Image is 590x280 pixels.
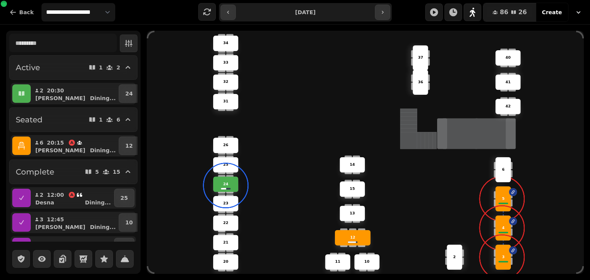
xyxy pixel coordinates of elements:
[125,219,133,226] p: 10
[502,254,505,260] p: 3
[99,65,103,70] p: 1
[223,99,228,104] p: 31
[90,223,116,231] p: Dining ...
[350,235,355,240] p: 12
[502,167,505,172] p: 6
[95,169,99,175] p: 5
[116,65,120,70] p: 2
[16,62,40,73] h2: Active
[505,104,510,109] p: 42
[502,225,505,231] p: 4
[453,254,456,260] p: 2
[39,87,44,94] p: 2
[223,41,228,46] p: 34
[223,162,228,168] p: 25
[47,191,64,199] p: 12:00
[85,199,111,206] p: Dining ...
[365,259,370,265] p: 10
[223,143,228,148] p: 26
[90,94,116,102] p: Dining ...
[350,162,355,168] p: 14
[39,240,44,248] p: 4
[223,181,228,187] p: 24
[9,107,138,132] button: Seated16
[223,259,228,265] p: 20
[335,259,340,265] p: 11
[518,9,527,15] span: 26
[47,216,64,223] p: 12:45
[119,84,139,103] button: 24
[16,114,43,125] h2: Seated
[113,169,120,175] p: 15
[542,10,562,15] span: Create
[47,139,64,147] p: 20:15
[223,221,228,226] p: 22
[39,139,44,147] p: 6
[125,142,133,150] p: 12
[119,213,139,232] button: 10
[19,10,34,15] span: Back
[483,3,536,21] button: 8626
[9,55,138,80] button: Active12
[99,117,103,122] p: 1
[35,147,85,154] p: [PERSON_NAME]
[350,211,355,216] p: 13
[39,191,44,199] p: 2
[536,3,568,21] button: Create
[418,55,423,61] p: 37
[35,94,85,102] p: [PERSON_NAME]
[32,238,113,256] button: 413:30
[223,240,228,245] p: 21
[223,60,228,65] p: 33
[35,199,54,206] p: Desna
[47,87,64,94] p: 20:30
[47,240,64,248] p: 13:30
[9,160,138,184] button: Complete515
[35,223,85,231] p: [PERSON_NAME]
[505,79,510,85] p: 41
[121,194,128,202] p: 25
[32,137,117,155] button: 620:15[PERSON_NAME]Dining...
[119,137,139,155] button: 12
[32,84,117,103] button: 220:30[PERSON_NAME]Dining...
[505,55,510,61] p: 40
[32,213,117,232] button: 312:45[PERSON_NAME]Dining...
[223,79,228,85] p: 32
[16,166,54,177] h2: Complete
[114,189,134,207] button: 25
[32,189,113,207] button: 212:00DesnaDining...
[500,9,508,15] span: 86
[39,216,44,223] p: 3
[502,196,505,201] p: 5
[125,90,133,97] p: 24
[3,3,40,21] button: Back
[418,79,423,85] p: 36
[116,117,120,122] p: 6
[90,147,116,154] p: Dining ...
[350,186,355,192] p: 15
